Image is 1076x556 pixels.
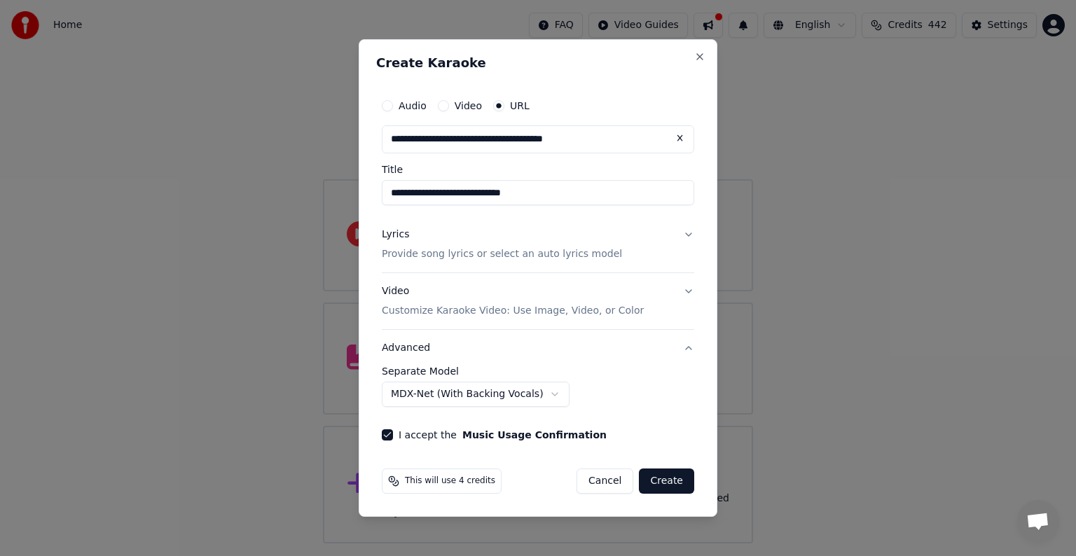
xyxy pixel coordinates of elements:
div: Advanced [382,366,694,418]
span: This will use 4 credits [405,475,495,487]
p: Customize Karaoke Video: Use Image, Video, or Color [382,304,644,318]
p: Provide song lyrics or select an auto lyrics model [382,247,622,261]
label: Separate Model [382,366,694,376]
label: Title [382,165,694,174]
button: Cancel [577,468,633,494]
h2: Create Karaoke [376,57,700,69]
label: Audio [399,101,427,111]
button: Advanced [382,330,694,366]
div: Video [382,284,644,318]
label: Video [455,101,482,111]
div: Lyrics [382,228,409,242]
button: VideoCustomize Karaoke Video: Use Image, Video, or Color [382,273,694,329]
button: Create [639,468,694,494]
button: LyricsProvide song lyrics or select an auto lyrics model [382,216,694,272]
button: I accept the [462,430,607,440]
label: I accept the [399,430,607,440]
label: URL [510,101,530,111]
